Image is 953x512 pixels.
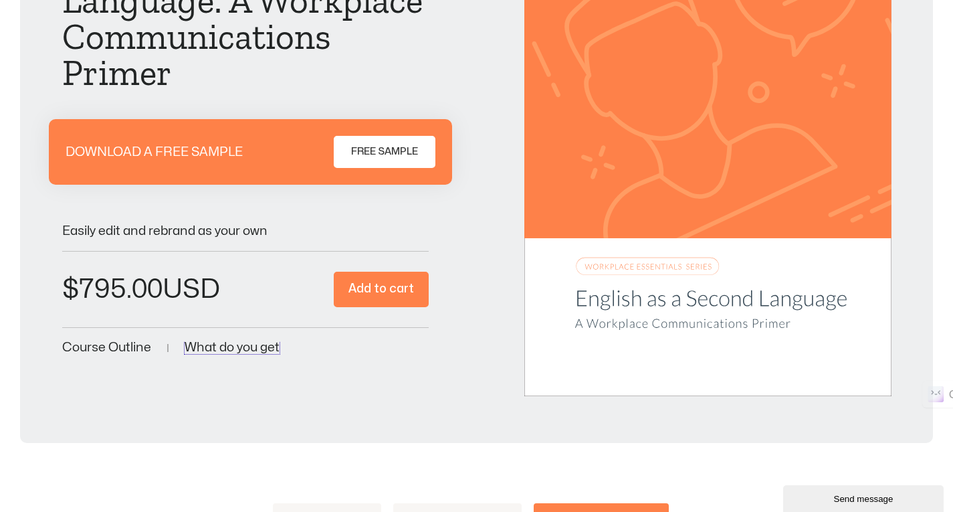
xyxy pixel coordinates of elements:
bdi: 795.00 [62,276,163,303]
iframe: chat widget [783,483,946,512]
a: FREE SAMPLE [334,136,435,168]
a: Course Outline [62,341,151,354]
button: Add to cart [334,272,429,307]
span: $ [62,276,79,303]
p: Easily edit and rebrand as your own [62,225,429,238]
a: What do you get [185,341,280,354]
span: FREE SAMPLE [351,144,418,160]
p: DOWNLOAD A FREE SAMPLE [66,146,243,159]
